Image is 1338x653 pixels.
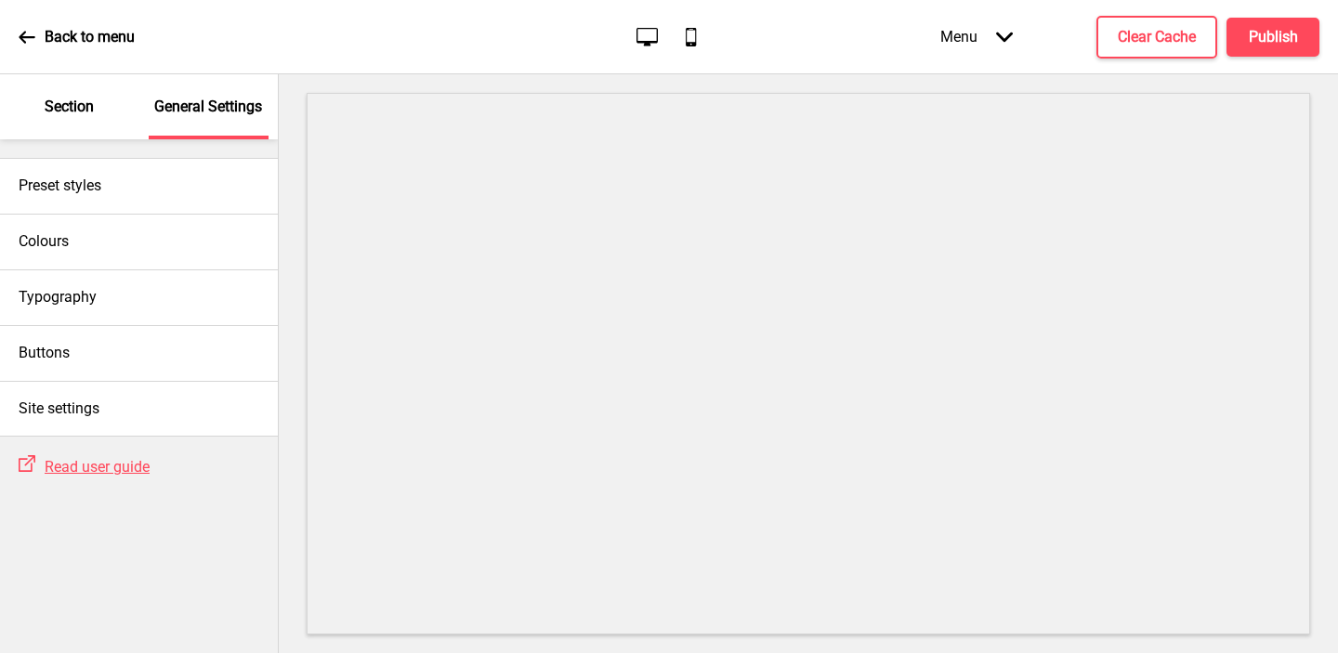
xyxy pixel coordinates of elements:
h4: Clear Cache [1118,27,1196,47]
div: Menu [922,9,1031,64]
h4: Publish [1249,27,1298,47]
h4: Preset styles [19,176,101,196]
h4: Buttons [19,343,70,363]
p: Section [45,97,94,117]
p: Back to menu [45,27,135,47]
p: General Settings [154,97,262,117]
h4: Typography [19,287,97,307]
a: Read user guide [35,458,150,476]
h4: Site settings [19,398,99,419]
h4: Colours [19,231,69,252]
span: Read user guide [45,458,150,476]
a: Back to menu [19,12,135,62]
button: Publish [1226,18,1319,57]
button: Clear Cache [1096,16,1217,59]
